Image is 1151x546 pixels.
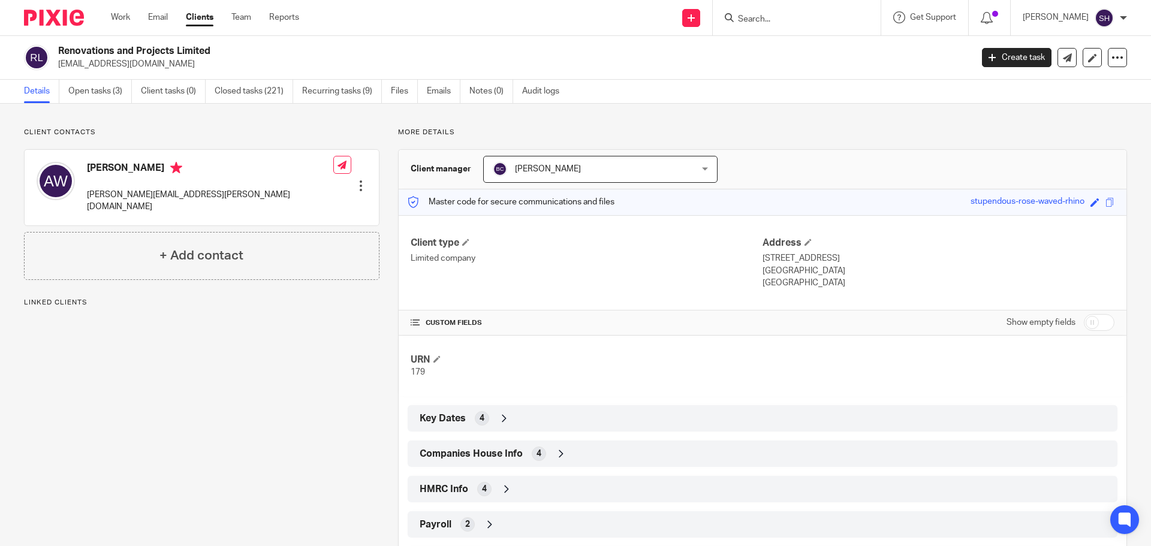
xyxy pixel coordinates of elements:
[411,237,763,249] h4: Client type
[24,10,84,26] img: Pixie
[87,189,333,213] p: [PERSON_NAME][EMAIL_ADDRESS][PERSON_NAME][DOMAIN_NAME]
[24,298,379,307] p: Linked clients
[465,518,470,530] span: 2
[68,80,132,103] a: Open tasks (3)
[420,412,466,425] span: Key Dates
[763,277,1114,289] p: [GEOGRAPHIC_DATA]
[763,265,1114,277] p: [GEOGRAPHIC_DATA]
[411,318,763,328] h4: CUSTOM FIELDS
[411,354,763,366] h4: URN
[186,11,213,23] a: Clients
[427,80,460,103] a: Emails
[302,80,382,103] a: Recurring tasks (9)
[737,14,845,25] input: Search
[398,128,1127,137] p: More details
[1007,316,1075,328] label: Show empty fields
[763,237,1114,249] h4: Address
[763,252,1114,264] p: [STREET_ADDRESS]
[269,11,299,23] a: Reports
[391,80,418,103] a: Files
[537,448,541,460] span: 4
[480,412,484,424] span: 4
[910,13,956,22] span: Get Support
[482,483,487,495] span: 4
[971,195,1084,209] div: stupendous-rose-waved-rhino
[411,252,763,264] p: Limited company
[24,128,379,137] p: Client contacts
[87,162,333,177] h4: [PERSON_NAME]
[170,162,182,174] i: Primary
[469,80,513,103] a: Notes (0)
[58,45,783,58] h2: Renovations and Projects Limited
[515,165,581,173] span: [PERSON_NAME]
[1023,11,1089,23] p: [PERSON_NAME]
[1095,8,1114,28] img: svg%3E
[420,518,451,531] span: Payroll
[148,11,168,23] a: Email
[420,448,523,460] span: Companies House Info
[411,368,425,376] span: 179
[215,80,293,103] a: Closed tasks (221)
[141,80,206,103] a: Client tasks (0)
[982,48,1051,67] a: Create task
[411,163,471,175] h3: Client manager
[24,80,59,103] a: Details
[37,162,75,200] img: svg%3E
[111,11,130,23] a: Work
[522,80,568,103] a: Audit logs
[58,58,964,70] p: [EMAIL_ADDRESS][DOMAIN_NAME]
[159,246,243,265] h4: + Add contact
[493,162,507,176] img: svg%3E
[408,196,614,208] p: Master code for secure communications and files
[420,483,468,496] span: HMRC Info
[24,45,49,70] img: svg%3E
[231,11,251,23] a: Team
